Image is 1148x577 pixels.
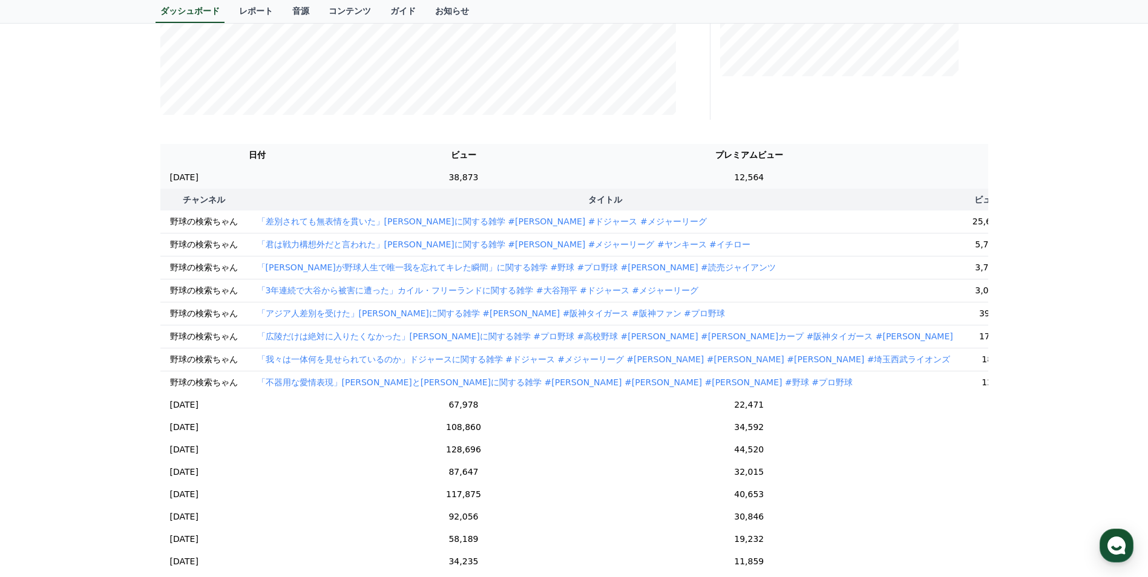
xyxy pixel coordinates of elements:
td: 19,232 [573,528,925,550]
td: 5,788 [963,233,1012,256]
a: Home [4,383,80,414]
a: Messages [80,383,156,414]
td: 38,873 [354,166,574,189]
td: 117,875 [354,483,574,506]
th: ビュー [354,144,574,166]
th: タイトル [248,189,963,210]
td: 18 [963,348,1012,371]
td: 58,189 [354,528,574,550]
td: $9.82 [925,438,1123,461]
td: 野球の検索ちゃん [160,325,248,348]
a: Settings [156,383,232,414]
td: 30,846 [573,506,925,528]
p: [DATE] [170,466,198,478]
td: 108,860 [354,416,574,438]
button: 「3年連続で大谷から被害に遭った」カイル・フリーランドに関する雑学 #大谷翔平 #ドジャース #メジャーリーグ [257,284,698,296]
td: 44,520 [573,438,925,461]
td: 396 [963,302,1012,325]
th: チャンネル [160,189,248,210]
td: 34,235 [354,550,574,573]
td: 22,471 [573,394,925,416]
td: $5.3 [925,394,1123,416]
td: $2.19 [925,550,1123,573]
button: 「アジア人差別を受けた」[PERSON_NAME]に関する雑学 #[PERSON_NAME] #阪神タイガース #阪神ファン #プロ野球 [257,307,725,319]
p: [DATE] [170,171,198,184]
button: 「君は戦力構想外だと言われた」[PERSON_NAME]に関する雑学 #[PERSON_NAME] #メジャーリーグ #ヤンキース #イチロー [257,238,750,250]
p: [DATE] [170,533,198,546]
span: Home [31,402,52,411]
p: [DATE] [170,443,198,456]
td: 67,978 [354,394,574,416]
td: $8.35 [925,483,1123,506]
td: $7.62 [925,461,1123,483]
td: 野球の検索ちゃん [160,348,248,371]
p: [DATE] [170,421,198,434]
td: 128,696 [354,438,574,461]
span: Settings [179,402,209,411]
td: 野球の検索ちゃん [160,279,248,302]
button: 「我々は一体何を見せられているのか」ドジャースに関する雑学 #ドジャース #メジャーリーグ #[PERSON_NAME] #[PERSON_NAME] #[PERSON_NAME] #埼玉西武ラ... [257,353,951,365]
td: 3,069 [963,279,1012,302]
td: 野球の検索ちゃん [160,302,248,325]
td: 92,056 [354,506,574,528]
td: 32,015 [573,461,925,483]
td: 178 [963,325,1012,348]
th: 収益 [925,144,1123,166]
p: [DATE] [170,510,198,523]
th: 日付 [160,144,354,166]
button: 「[PERSON_NAME]が野球人生で唯一我を忘れてキレた瞬間」に関する雑学 #野球 #プロ野球 #[PERSON_NAME] #読売ジャイアンツ [257,261,776,273]
td: 11,859 [573,550,925,573]
p: [DATE] [170,555,198,568]
th: プレミアムビュー [573,144,925,166]
td: $3.19 [925,528,1123,550]
td: 12 [963,371,1012,394]
td: $3.1 [925,166,1123,189]
td: 3,732 [963,256,1012,279]
button: 「広陵だけは絶対に入りたくなかった」[PERSON_NAME]に関する雑学 #プロ野球 #高校野球 #[PERSON_NAME] #[PERSON_NAME]カープ #阪神タイガース #[PER... [257,330,953,342]
td: $5.72 [925,506,1123,528]
button: 「差別されても無表情を貫いた」[PERSON_NAME]に関する雑学 #[PERSON_NAME] #ドジャース #メジャーリーグ [257,215,707,227]
td: 12,564 [573,166,925,189]
th: ビュー [963,189,1012,210]
td: 40,653 [573,483,925,506]
td: 34,592 [573,416,925,438]
td: 野球の検索ちゃん [160,371,248,394]
td: 25,680 [963,210,1012,233]
span: Messages [100,402,136,412]
td: 87,647 [354,461,574,483]
p: [DATE] [170,488,198,501]
td: $7.12 [925,416,1123,438]
td: 野球の検索ちゃん [160,210,248,233]
td: 野球の検索ちゃん [160,233,248,256]
button: 「不器用な愛情表現」[PERSON_NAME]と[PERSON_NAME]に関する雑学 #[PERSON_NAME] #[PERSON_NAME] #[PERSON_NAME] #野球 #プロ野球 [257,376,853,388]
td: 野球の検索ちゃん [160,256,248,279]
p: [DATE] [170,399,198,411]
